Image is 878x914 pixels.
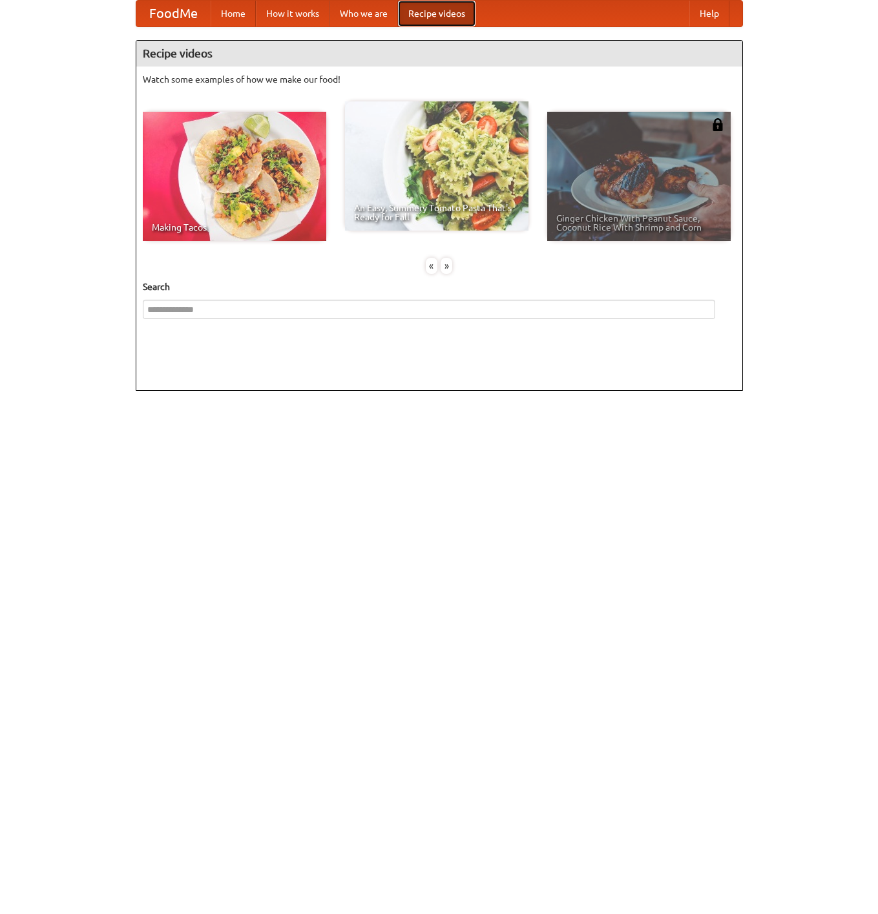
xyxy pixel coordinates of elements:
img: 483408.png [711,118,724,131]
a: How it works [256,1,329,26]
a: Recipe videos [398,1,476,26]
a: Home [211,1,256,26]
a: An Easy, Summery Tomato Pasta That's Ready for Fall [345,101,528,231]
a: Who we are [329,1,398,26]
a: Help [689,1,729,26]
div: » [441,258,452,274]
span: An Easy, Summery Tomato Pasta That's Ready for Fall [354,203,519,222]
span: Making Tacos [152,223,317,232]
a: Making Tacos [143,112,326,241]
p: Watch some examples of how we make our food! [143,73,736,86]
h5: Search [143,280,736,293]
h4: Recipe videos [136,41,742,67]
div: « [426,258,437,274]
a: FoodMe [136,1,211,26]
